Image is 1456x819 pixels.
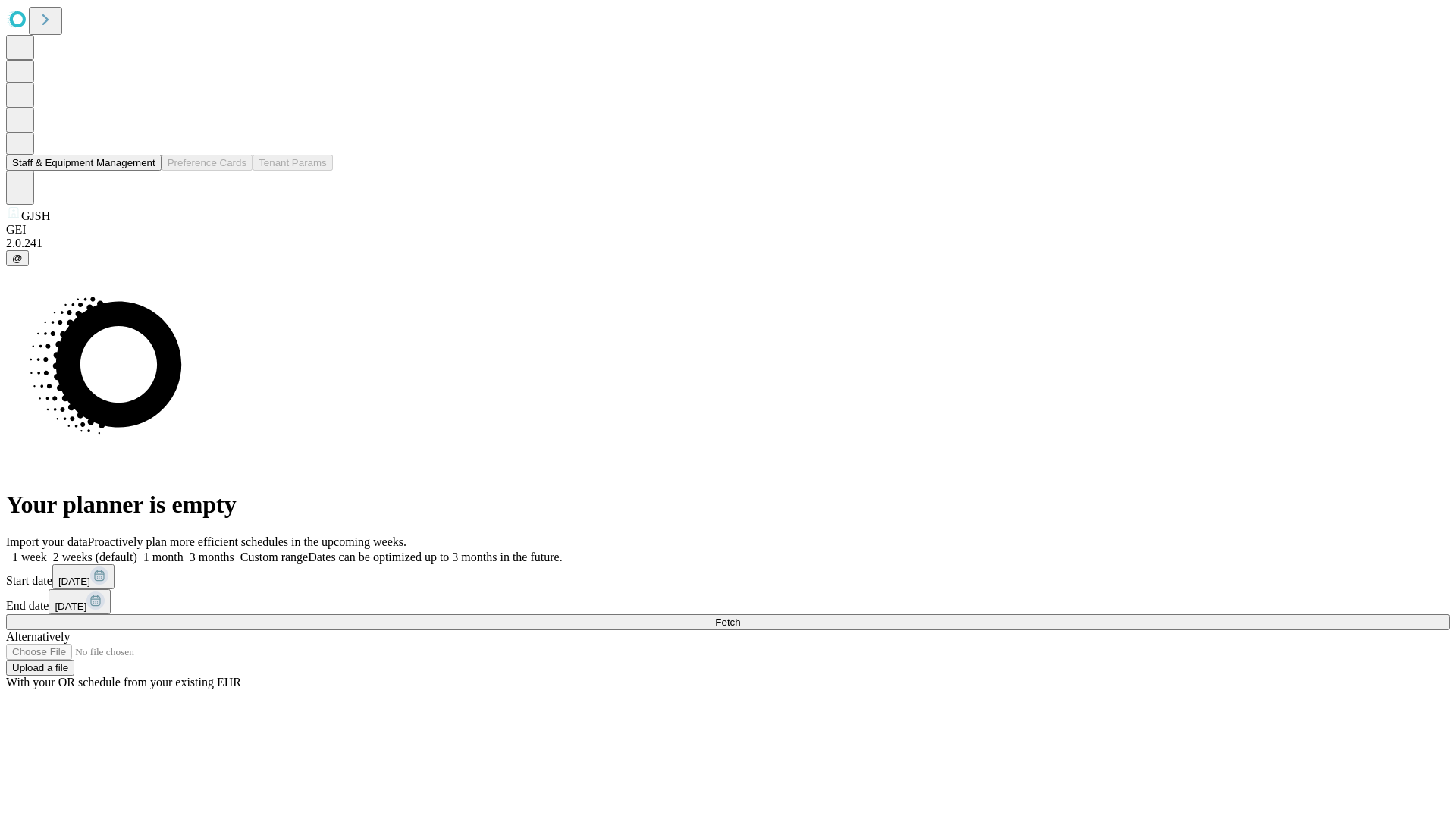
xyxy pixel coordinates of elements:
button: Staff & Equipment Management [6,155,162,171]
button: Upload a file [6,660,74,676]
div: End date [6,589,1450,614]
span: Custom range [240,551,308,563]
button: @ [6,250,29,266]
span: [DATE] [55,601,86,612]
h1: Your planner is empty [6,491,1450,519]
span: 1 week [12,551,47,563]
span: Dates can be optimized up to 3 months in the future. [308,551,562,563]
span: Proactively plan more efficient schedules in the upcoming weeks. [88,535,406,548]
span: @ [12,253,23,264]
span: 3 months [190,551,234,563]
button: Tenant Params [253,155,333,171]
button: Preference Cards [162,155,253,171]
button: Fetch [6,614,1450,630]
span: With your OR schedule from your existing EHR [6,676,241,689]
span: [DATE] [58,576,90,587]
span: Alternatively [6,630,70,643]
button: [DATE] [52,564,115,589]
span: Fetch [715,617,740,628]
span: 2 weeks (default) [53,551,137,563]
span: GJSH [21,209,50,222]
span: 1 month [143,551,184,563]
span: Import your data [6,535,88,548]
div: Start date [6,564,1450,589]
div: 2.0.241 [6,237,1450,250]
div: GEI [6,223,1450,237]
button: [DATE] [49,589,111,614]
